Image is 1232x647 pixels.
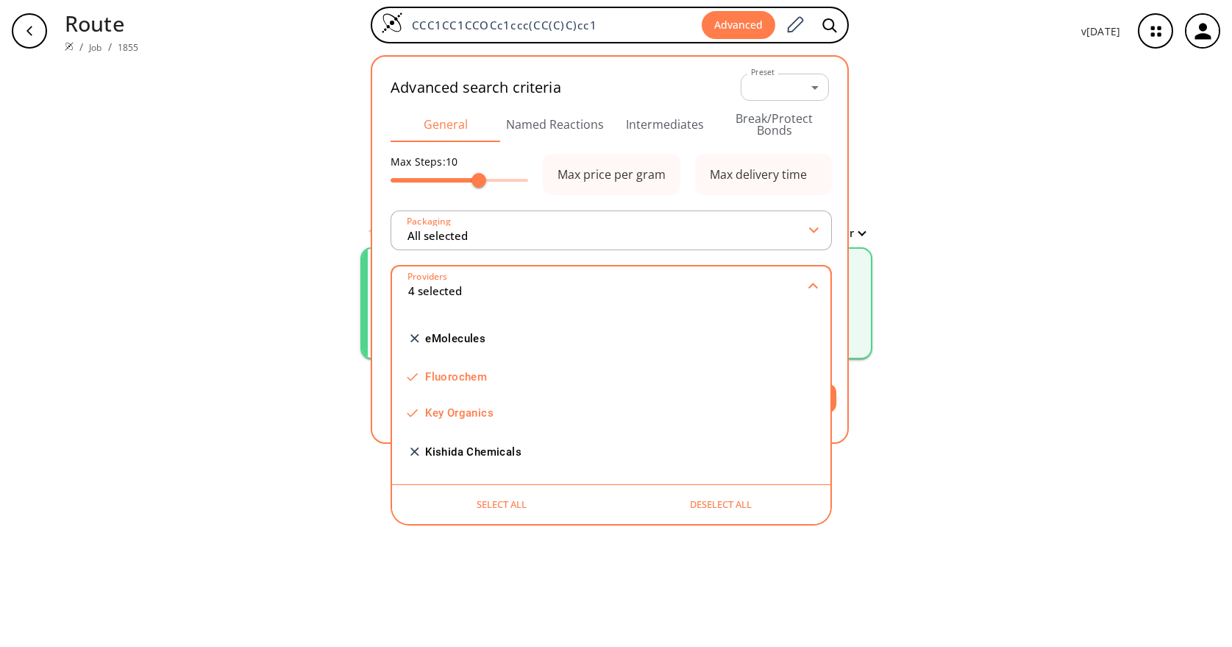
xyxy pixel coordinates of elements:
[391,107,500,142] button: General
[392,491,611,519] button: Select all
[391,154,528,169] p: Max Steps: 10
[402,217,451,226] label: Packaging
[381,12,403,34] img: Logo Spaya
[719,107,829,142] button: Break/Protect Bonds
[710,169,807,180] div: Max delivery time
[500,107,610,142] button: Named Reactions
[391,107,829,142] div: Advanced Search Tabs
[79,39,83,54] li: /
[403,272,447,281] label: Providers
[751,67,775,78] label: Preset
[391,79,561,96] h2: Advanced search criteria
[425,447,521,458] label: Kishida Chemicals
[702,11,775,40] button: Advanced
[818,227,865,238] button: Filter
[610,107,719,142] button: Intermediates
[362,241,871,365] ul: clusters
[558,169,666,180] div: Max price per gram
[108,39,112,54] li: /
[1081,24,1120,39] p: v [DATE]
[89,41,102,54] a: Job
[611,491,830,519] button: Deselect all
[65,7,138,39] p: Route
[65,42,74,51] img: Spaya logo
[383,383,471,413] button: clear
[425,372,487,383] label: Fluorochem
[118,41,139,54] a: 1855
[403,18,702,32] input: Enter SMILES
[425,408,494,419] label: Key Organics
[407,330,423,347] img: checkbox
[407,444,423,460] img: checkbox
[368,225,538,241] p: 1 unique & 0 similar routes found
[425,333,485,344] label: eMolecules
